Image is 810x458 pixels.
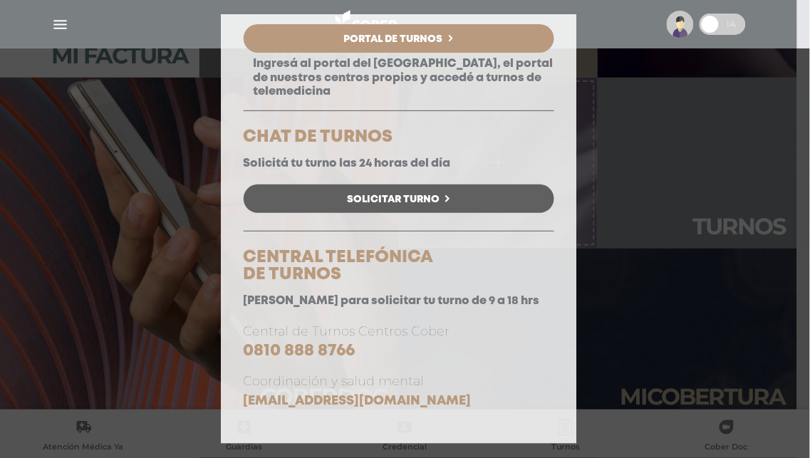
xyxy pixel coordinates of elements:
span: Portal de Turnos [344,34,443,44]
h5: CENTRAL TELEFÓNICA DE TURNOS [244,249,554,283]
span: Solicitar Turno [347,194,440,204]
a: Portal de Turnos [244,24,554,53]
p: Coordinación y salud mental [244,372,554,410]
h5: CHAT DE TURNOS [244,129,554,146]
p: Ingresá al portal del [GEOGRAPHIC_DATA], el portal de nuestros centros propios y accedé a turnos ... [244,57,554,98]
a: [EMAIL_ADDRESS][DOMAIN_NAME] [244,395,472,407]
p: Solicitá tu turno las 24 horas del día [244,157,554,170]
a: 0810 888 8766 [244,343,355,358]
p: Central de Turnos Centros Cober [244,322,554,361]
a: Solicitar Turno [244,184,554,213]
p: [PERSON_NAME] para solicitar tu turno de 9 a 18 hrs [244,294,554,308]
